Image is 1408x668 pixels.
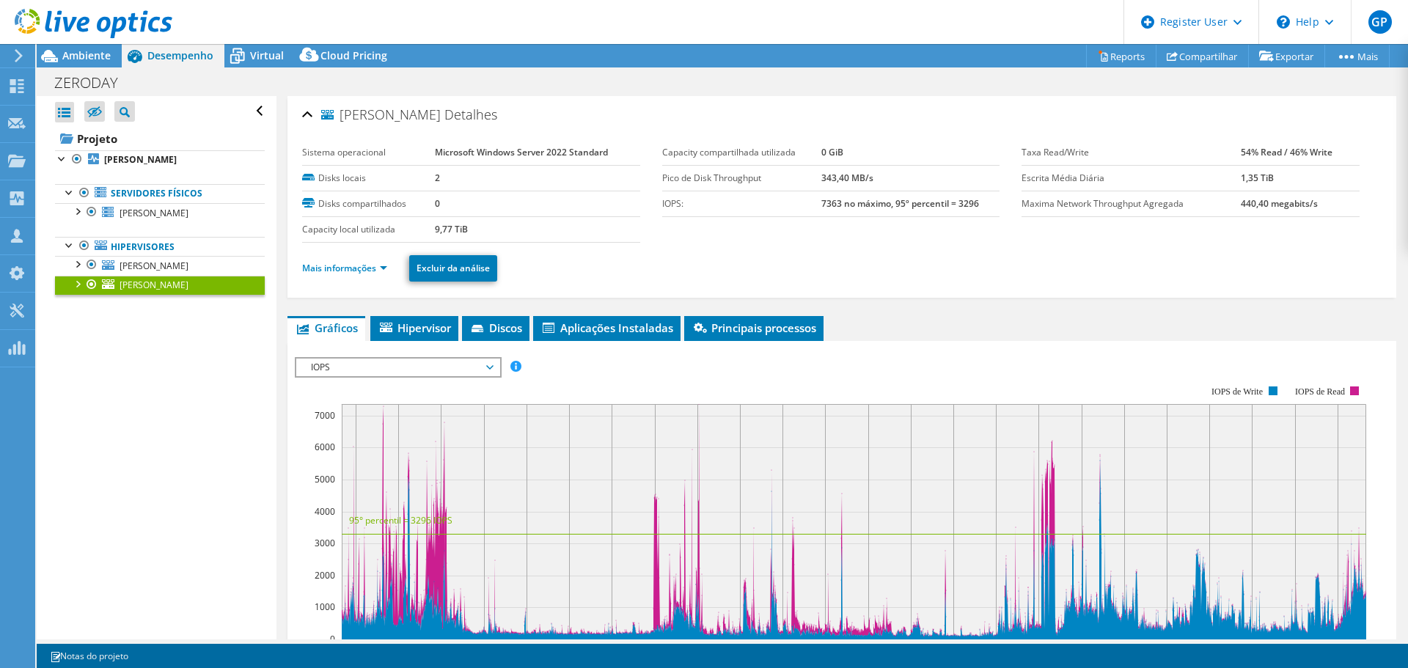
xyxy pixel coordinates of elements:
[55,150,265,169] a: [PERSON_NAME]
[330,633,335,645] text: 0
[662,197,821,211] label: IOPS:
[1241,172,1274,184] b: 1,35 TiB
[1368,10,1392,34] span: GP
[1241,146,1332,158] b: 54% Read / 46% Write
[378,320,451,335] span: Hipervisor
[315,473,335,485] text: 5000
[821,197,979,210] b: 7363 no máximo, 95º percentil = 3296
[435,172,440,184] b: 2
[1022,171,1241,186] label: Escrita Média Diária
[295,320,358,335] span: Gráficos
[435,223,468,235] b: 9,77 TiB
[55,276,265,295] a: [PERSON_NAME]
[302,262,387,274] a: Mais informações
[120,260,188,272] span: [PERSON_NAME]
[662,171,821,186] label: Pico de Disk Throughput
[662,145,821,160] label: Capacity compartilhada utilizada
[692,320,816,335] span: Principais processos
[315,505,335,518] text: 4000
[62,48,111,62] span: Ambiente
[540,320,673,335] span: Aplicações Instaladas
[1324,45,1390,67] a: Mais
[1156,45,1249,67] a: Compartilhar
[320,48,387,62] span: Cloud Pricing
[821,146,843,158] b: 0 GiB
[315,441,335,453] text: 6000
[302,145,434,160] label: Sistema operacional
[55,203,265,222] a: [PERSON_NAME]
[444,106,497,123] span: Detalhes
[1241,197,1318,210] b: 440,40 megabits/s
[821,172,873,184] b: 343,40 MB/s
[1211,386,1263,397] text: IOPS de Write
[1295,386,1345,397] text: IOPS de Read
[120,279,188,291] span: [PERSON_NAME]
[48,75,141,91] h1: ZERODAY
[302,222,434,237] label: Capacity local utilizada
[120,207,188,219] span: [PERSON_NAME]
[435,197,440,210] b: 0
[321,108,441,122] span: [PERSON_NAME]
[147,48,213,62] span: Desempenho
[104,153,177,166] b: [PERSON_NAME]
[315,537,335,549] text: 3000
[1022,145,1241,160] label: Taxa Read/Write
[349,514,452,526] text: 95° percentil = 3296 IOPS
[315,601,335,613] text: 1000
[55,184,265,203] a: Servidores físicos
[55,237,265,256] a: Hipervisores
[469,320,522,335] span: Discos
[1022,197,1241,211] label: Maxima Network Throughput Agregada
[40,647,139,665] a: Notas do projeto
[250,48,284,62] span: Virtual
[302,171,434,186] label: Disks locais
[315,569,335,581] text: 2000
[1277,15,1290,29] svg: \n
[55,256,265,275] a: [PERSON_NAME]
[315,409,335,422] text: 7000
[435,146,608,158] b: Microsoft Windows Server 2022 Standard
[302,197,434,211] label: Disks compartilhados
[55,127,265,150] a: Projeto
[304,359,492,376] span: IOPS
[409,255,497,282] a: Excluir da análise
[1086,45,1156,67] a: Reports
[1248,45,1325,67] a: Exportar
